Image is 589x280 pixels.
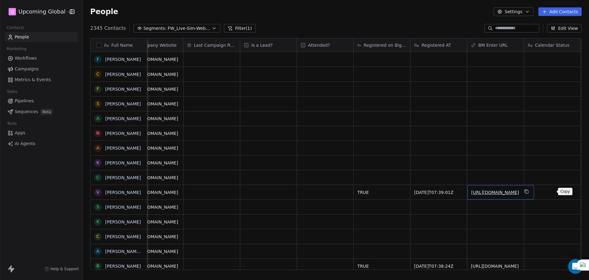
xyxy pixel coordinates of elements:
span: Segments: [143,25,166,32]
a: [PERSON_NAME] [105,264,141,269]
div: Attended? [297,38,353,52]
span: Metrics & Events [15,77,51,83]
div: C [96,71,99,77]
a: People [5,32,78,42]
a: [PERSON_NAME] [105,160,141,165]
a: [PERSON_NAME] [105,72,141,77]
span: TRUE [357,189,406,195]
span: Calendar Status [535,42,569,48]
p: Copy [560,189,570,194]
button: Settings [494,7,533,16]
span: Apps [15,130,25,136]
span: Company Website [138,42,177,48]
span: Tools [4,119,19,128]
div: A [96,145,99,151]
span: Is a Lead? [251,42,273,48]
div: Last Campaign Run On [183,38,240,52]
a: [URL][DOMAIN_NAME] [130,175,178,180]
span: Registered AT [422,42,451,48]
a: [PERSON_NAME] Soulahian [105,249,164,254]
span: Beta [40,109,53,115]
div: Calendar Status [524,38,580,52]
a: [PERSON_NAME] [105,146,141,151]
a: [URL][DOMAIN_NAME] [471,190,519,195]
a: [PERSON_NAME] [105,87,141,92]
a: [PERSON_NAME] [105,175,141,180]
a: [URL][DOMAIN_NAME] [130,249,178,254]
span: 2345 Contacts [90,25,126,32]
div: F [97,86,99,92]
button: Filter(1) [224,24,256,33]
a: [URL][DOMAIN_NAME] [130,146,178,151]
a: [URL][DOMAIN_NAME] [130,116,178,121]
a: Campaigns [5,64,78,74]
div: C [96,174,99,181]
div: F [97,56,99,63]
div: Full Name [90,38,147,52]
a: [URL][DOMAIN_NAME] [130,234,178,239]
a: [PERSON_NAME] [105,205,141,210]
a: [PERSON_NAME] [105,190,141,195]
a: [PERSON_NAME] [105,57,141,62]
a: [URL][DOMAIN_NAME] [130,190,178,195]
span: People [90,7,118,16]
span: Full Name [111,42,133,48]
span: Attended? [308,42,330,48]
a: Apps [5,128,78,138]
a: [URL][DOMAIN_NAME] [130,131,178,136]
span: Pipelines [15,98,34,104]
div: Open Intercom Messenger [568,259,583,274]
span: BM Enter URL [478,42,508,48]
div: grid [90,52,147,270]
span: People [15,34,29,40]
a: [URL][DOMAIN_NAME] [130,72,178,77]
a: [URL][DOMAIN_NAME] [130,205,178,210]
a: [URL][DOMAIN_NAME] [130,219,178,224]
span: Workflows [15,55,37,61]
a: Help & Support [44,266,79,271]
div: K [96,160,99,166]
a: [URL][DOMAIN_NAME] [130,87,178,92]
span: [DATE]T07:38:24Z [414,263,463,269]
span: TRUE [357,263,406,269]
span: Campaigns [15,66,39,72]
span: Last Campaign Run On [194,42,236,48]
span: U [11,9,14,15]
div: Is a Lead? [240,38,297,52]
a: SequencesBeta [5,107,78,117]
div: V [96,189,99,195]
button: UUpcoming Global [7,6,65,17]
div: Registered on Bigmarker? [354,38,410,52]
div: Registered AT [410,38,467,52]
a: [PERSON_NAME] [105,219,141,224]
a: [URL][DOMAIN_NAME] [130,57,178,62]
div: K [96,219,99,225]
div: BM Enter URL [467,38,524,52]
a: [URL][DOMAIN_NAME] [130,101,178,106]
a: [URL][DOMAIN_NAME] [130,264,178,269]
a: [PERSON_NAME] [105,234,141,239]
a: Workflows [5,53,78,63]
a: [PERSON_NAME] [105,131,141,136]
a: Pipelines [5,96,78,106]
span: Contacts [4,23,27,32]
a: AI Agents [5,139,78,149]
a: [URL][DOMAIN_NAME] [471,264,519,269]
a: Metrics & Events [5,75,78,85]
span: Sales [4,87,20,96]
div: B [96,263,99,269]
button: Add Contacts [538,7,582,16]
div: Company Website [127,38,183,52]
span: Sequences [15,108,38,115]
div: N [96,130,99,136]
div: S [97,204,99,210]
span: Help & Support [51,266,79,271]
span: Marketing [4,44,29,53]
div: A [96,248,99,254]
a: [PERSON_NAME] [105,101,141,106]
div: S [97,101,99,107]
a: [URL][DOMAIN_NAME] [130,160,178,165]
span: Upcoming Global [18,8,65,16]
span: AI Agents [15,140,35,147]
span: [DATE]T07:39:01Z [414,189,463,195]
